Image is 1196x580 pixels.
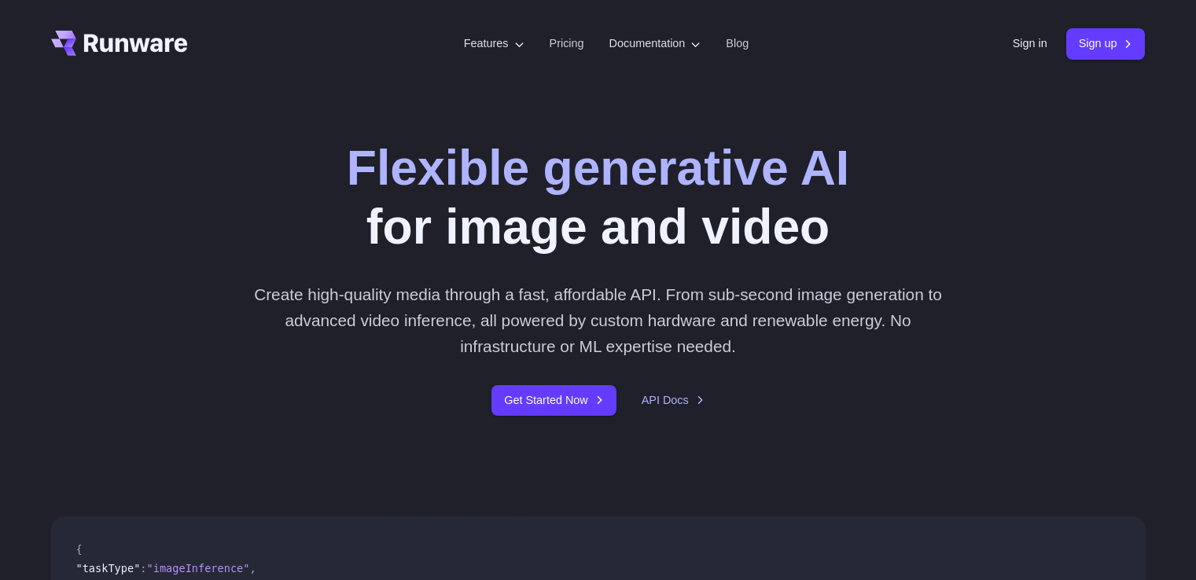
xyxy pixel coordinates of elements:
[1066,28,1146,59] a: Sign up
[464,35,524,53] label: Features
[491,385,616,416] a: Get Started Now
[51,31,188,56] a: Go to /
[347,138,849,256] h1: for image and video
[642,391,705,409] a: API Docs
[140,562,146,574] span: :
[248,281,948,360] p: Create high-quality media through a fast, affordable API. From sub-second image generation to adv...
[76,562,141,574] span: "taskType"
[76,543,83,556] span: {
[726,35,749,53] a: Blog
[550,35,584,53] a: Pricing
[147,562,250,574] span: "imageInference"
[347,140,849,195] strong: Flexible generative AI
[249,562,256,574] span: ,
[1013,35,1047,53] a: Sign in
[609,35,701,53] label: Documentation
